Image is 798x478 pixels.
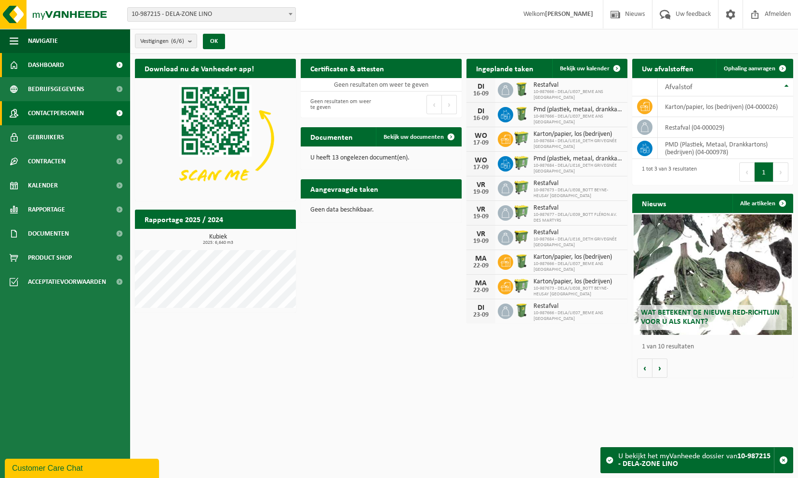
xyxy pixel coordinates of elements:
div: DI [471,107,491,115]
button: OK [203,34,225,49]
span: Pmd (plastiek, metaal, drankkartons) (bedrijven) [533,155,623,163]
span: Contracten [28,149,66,173]
span: 10-987684 - DELA/LIE16_DETH GRIVEGNÉE [GEOGRAPHIC_DATA] [533,237,623,248]
span: Wat betekent de nieuwe RED-richtlijn voor u als klant? [641,309,780,326]
span: Kalender [28,173,58,198]
span: Dashboard [28,53,64,77]
span: 10-987677 - DELA/LIE09_BOTT FLÉRON AV. DES MARTYRS [533,212,623,224]
span: Restafval [533,81,623,89]
span: 10-987666 - DELA/LIE07_BEME ANS [GEOGRAPHIC_DATA] [533,310,623,322]
div: VR [471,230,491,238]
button: Next [442,95,457,114]
span: Restafval [533,180,623,187]
h2: Certificaten & attesten [301,59,394,78]
div: VR [471,206,491,213]
a: Bekijk uw kalender [552,59,626,78]
div: MA [471,279,491,287]
h3: Kubiek [140,234,296,245]
span: Product Shop [28,246,72,270]
span: Bekijk uw documenten [384,134,444,140]
div: VR [471,181,491,189]
div: DI [471,304,491,312]
img: Download de VHEPlus App [135,78,296,199]
span: Pmd (plastiek, metaal, drankkartons) (bedrijven) [533,106,623,114]
div: 16-09 [471,115,491,122]
img: WB-1100-HPE-GN-50 [513,228,530,245]
td: PMD (Plastiek, Metaal, Drankkartons) (bedrijven) (04-000978) [658,138,793,159]
span: Restafval [533,204,623,212]
p: U heeft 13 ongelezen document(en). [310,155,452,161]
h2: Rapportage 2025 / 2024 [135,210,233,228]
div: WO [471,132,491,140]
span: Karton/papier, los (bedrijven) [533,131,623,138]
span: Documenten [28,222,69,246]
span: Afvalstof [665,83,692,91]
button: Previous [426,95,442,114]
button: Vorige [637,358,652,378]
td: restafval (04-000029) [658,117,793,138]
button: Vestigingen(6/6) [135,34,197,48]
h2: Nieuws [632,194,676,212]
img: WB-0240-HPE-GN-50 [513,302,530,319]
button: Volgende [652,358,667,378]
img: WB-0240-HPE-GN-50 [513,253,530,269]
img: WB-0660-HPE-GN-50 [513,179,530,196]
div: 17-09 [471,140,491,146]
div: 17-09 [471,164,491,171]
div: U bekijkt het myVanheede dossier van [618,448,774,473]
span: 10-987215 - DELA-ZONE LINO [127,7,296,22]
div: DI [471,83,491,91]
strong: 10-987215 - DELA-ZONE LINO [618,452,771,468]
count: (6/6) [171,38,184,44]
span: 10-987215 - DELA-ZONE LINO [128,8,295,21]
a: Bekijk rapportage [224,228,295,248]
img: WB-0660-HPE-GN-50 [513,278,530,294]
div: 19-09 [471,189,491,196]
span: 10-987666 - DELA/LIE07_BEME ANS [GEOGRAPHIC_DATA] [533,261,623,273]
span: 10-987666 - DELA/LIE07_BEME ANS [GEOGRAPHIC_DATA] [533,114,623,125]
h2: Ingeplande taken [466,59,543,78]
span: Ophaling aanvragen [724,66,775,72]
span: Bedrijfsgegevens [28,77,84,101]
div: 22-09 [471,287,491,294]
a: Alle artikelen [732,194,792,213]
span: Gebruikers [28,125,64,149]
div: MA [471,255,491,263]
a: Bekijk uw documenten [376,127,461,146]
img: WB-0660-HPE-GN-50 [513,130,530,146]
span: 10-987673 - DELA/LIE08_BOTT BEYNE-HEUSAY [GEOGRAPHIC_DATA] [533,187,623,199]
div: 19-09 [471,213,491,220]
span: 10-987673 - DELA/LIE08_BOTT BEYNE-HEUSAY [GEOGRAPHIC_DATA] [533,286,623,297]
span: Contactpersonen [28,101,84,125]
h2: Uw afvalstoffen [632,59,703,78]
img: WB-0240-HPE-GN-50 [513,81,530,97]
div: 22-09 [471,263,491,269]
button: Next [773,162,788,182]
div: 23-09 [471,312,491,319]
td: Geen resultaten om weer te geven [301,78,462,92]
h2: Aangevraagde taken [301,179,388,198]
div: 1 tot 3 van 3 resultaten [637,161,697,183]
span: 10-987684 - DELA/LIE16_DETH GRIVEGNÉE [GEOGRAPHIC_DATA] [533,138,623,150]
img: WB-0660-HPE-GN-50 [513,155,530,171]
span: 10-987684 - DELA/LIE16_DETH GRIVEGNÉE [GEOGRAPHIC_DATA] [533,163,623,174]
span: Restafval [533,303,623,310]
a: Ophaling aanvragen [716,59,792,78]
span: Karton/papier, los (bedrijven) [533,253,623,261]
h2: Documenten [301,127,362,146]
span: Vestigingen [140,34,184,49]
span: Acceptatievoorwaarden [28,270,106,294]
span: Navigatie [28,29,58,53]
button: 1 [755,162,773,182]
div: Geen resultaten om weer te geven [306,94,376,115]
td: karton/papier, los (bedrijven) (04-000026) [658,96,793,117]
div: 19-09 [471,238,491,245]
span: Bekijk uw kalender [560,66,610,72]
iframe: chat widget [5,457,161,478]
img: WB-0240-HPE-GN-50 [513,106,530,122]
h2: Download nu de Vanheede+ app! [135,59,264,78]
button: Previous [739,162,755,182]
p: 1 van 10 resultaten [642,344,788,350]
span: 10-987666 - DELA/LIE07_BEME ANS [GEOGRAPHIC_DATA] [533,89,623,101]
